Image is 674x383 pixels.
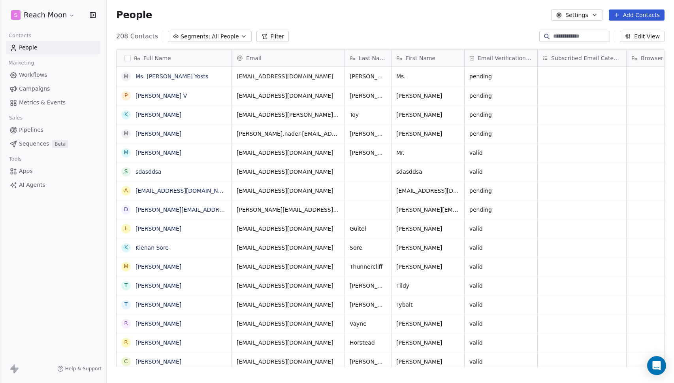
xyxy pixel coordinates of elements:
[124,72,128,81] div: M
[117,49,232,66] div: Full Name
[609,9,665,21] button: Add Contacts
[143,54,171,62] span: Full Name
[469,92,533,100] span: pending
[237,263,340,271] span: [EMAIL_ADDRESS][DOMAIN_NAME]
[136,301,181,308] a: [PERSON_NAME]
[237,358,340,366] span: [EMAIL_ADDRESS][DOMAIN_NAME]
[345,49,391,66] div: Last Name
[136,131,181,137] a: [PERSON_NAME]
[551,9,602,21] button: Settings
[469,339,533,347] span: valid
[19,99,66,107] span: Metrics & Events
[350,282,386,290] span: [PERSON_NAME]
[469,320,533,328] span: valid
[256,31,289,42] button: Filter
[136,207,324,213] a: [PERSON_NAME][EMAIL_ADDRESS][PERSON_NAME][DOMAIN_NAME]
[396,225,459,233] span: [PERSON_NAME]
[396,358,459,366] span: [PERSON_NAME]
[469,149,533,157] span: valid
[396,149,459,157] span: Mr.
[124,319,128,328] div: R
[350,320,386,328] span: Vayne
[19,140,49,148] span: Sequences
[6,96,100,109] a: Metrics & Events
[478,54,533,62] span: Email Verification Status
[246,54,262,62] span: Email
[57,366,102,372] a: Help & Support
[6,41,100,54] a: People
[124,243,128,252] div: K
[116,9,152,21] span: People
[469,72,533,80] span: pending
[19,71,47,79] span: Workflows
[396,282,459,290] span: Tildy
[5,57,38,69] span: Marketing
[641,54,663,62] span: Browser
[117,67,232,368] div: grid
[237,339,340,347] span: [EMAIL_ADDRESS][DOMAIN_NAME]
[237,72,340,80] span: [EMAIL_ADDRESS][DOMAIN_NAME]
[237,225,340,233] span: [EMAIL_ADDRESS][DOMAIN_NAME]
[237,301,340,309] span: [EMAIL_ADDRESS][DOMAIN_NAME]
[6,123,100,137] a: Pipelines
[136,264,181,270] a: [PERSON_NAME]
[6,165,100,178] a: Apps
[237,282,340,290] span: [EMAIL_ADDRESS][DOMAIN_NAME]
[237,244,340,252] span: [EMAIL_ADDRESS][DOMAIN_NAME]
[396,168,459,176] span: sdasddsa
[116,32,158,41] span: 208 Contacts
[406,54,435,62] span: First Name
[136,73,208,80] a: Ms. [PERSON_NAME] Yosts
[9,8,77,22] button: SReach Moon
[469,187,533,195] span: pending
[6,82,100,95] a: Campaigns
[396,72,459,80] span: Ms.
[136,112,181,118] a: [PERSON_NAME]
[19,85,50,93] span: Campaigns
[350,225,386,233] span: Guitel
[136,169,162,175] a: sdasddsa
[469,244,533,252] span: valid
[237,130,340,138] span: [PERSON_NAME].nader-[EMAIL_ADDRESS][DOMAIN_NAME]
[469,130,533,138] span: pending
[469,358,533,366] span: valid
[350,244,386,252] span: Sore
[469,206,533,214] span: pending
[396,130,459,138] span: [PERSON_NAME]
[136,320,181,327] a: [PERSON_NAME]
[124,262,128,271] div: M
[392,49,464,66] div: First Name
[181,32,210,41] span: Segments:
[237,187,340,195] span: [EMAIL_ADDRESS][DOMAIN_NAME]
[350,130,386,138] span: [PERSON_NAME]
[538,49,626,66] div: Subscribed Email Categories
[136,226,181,232] a: [PERSON_NAME]
[124,167,128,176] div: s
[6,153,25,165] span: Tools
[237,168,340,176] span: [EMAIL_ADDRESS][DOMAIN_NAME]
[124,205,128,214] div: d
[5,30,35,42] span: Contacts
[237,320,340,328] span: [EMAIL_ADDRESS][DOMAIN_NAME]
[350,111,386,119] span: Toy
[6,112,26,124] span: Sales
[350,263,386,271] span: Thunnercliff
[396,111,459,119] span: [PERSON_NAME]
[124,110,128,119] div: K
[237,92,340,100] span: [EMAIL_ADDRESS][DOMAIN_NAME]
[232,49,345,66] div: Email
[124,281,128,290] div: T
[124,300,128,309] div: T
[469,263,533,271] span: valid
[136,358,181,365] a: [PERSON_NAME]
[396,187,459,195] span: [EMAIL_ADDRESS][DOMAIN_NAME]
[237,111,340,119] span: [EMAIL_ADDRESS][PERSON_NAME][DOMAIN_NAME]
[14,11,18,19] span: S
[350,149,386,157] span: [PERSON_NAME]
[551,54,621,62] span: Subscribed Email Categories
[19,126,43,134] span: Pipelines
[124,338,128,347] div: R
[237,149,340,157] span: [EMAIL_ADDRESS][DOMAIN_NAME]
[124,129,128,138] div: M
[396,244,459,252] span: [PERSON_NAME]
